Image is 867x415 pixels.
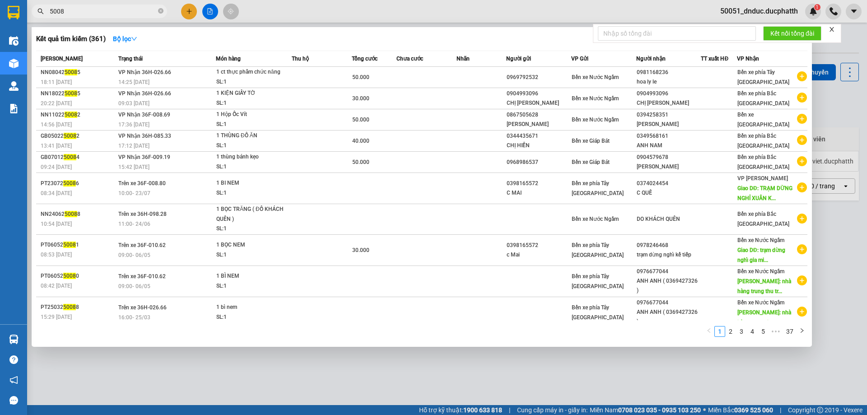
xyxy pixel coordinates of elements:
span: VP [PERSON_NAME] [737,175,788,182]
strong: Bộ lọc [113,35,137,42]
div: 0394258351 [637,110,701,120]
span: 5008 [65,211,77,217]
span: VP Nhận 36F-008.69 [118,112,170,118]
div: PT23072 6 [41,179,116,188]
li: 37 [783,326,797,337]
input: Nhập số tổng đài [598,26,756,41]
span: 5008 [65,69,77,75]
div: GB07012 4 [41,153,116,162]
li: 3 [736,326,747,337]
div: 1 ct thực phẩm chức năng [216,67,284,77]
span: 40.000 [352,138,369,144]
span: 08:34 [DATE] [41,190,72,196]
div: ANH ANH ( 0369427326 ) [637,276,701,295]
span: ••• [769,326,783,337]
div: SL: 1 [216,141,284,151]
span: down [131,36,137,42]
span: 14:25 [DATE] [118,79,149,85]
img: warehouse-icon [9,81,19,91]
div: SL: 1 [216,162,284,172]
span: Bến xe phía Tây [GEOGRAPHIC_DATA] [737,69,789,85]
div: 0398165572 [507,179,571,188]
span: plus-circle [797,275,807,285]
a: 3 [736,326,746,336]
div: [PERSON_NAME] [637,162,701,172]
h3: Kết quả tìm kiếm ( 361 ) [36,34,106,44]
span: Bến xe Giáp Bát [572,159,610,165]
span: Món hàng [216,56,241,62]
span: Bến xe phía Tây [GEOGRAPHIC_DATA] [572,242,624,258]
div: 0867505628 [507,110,571,120]
button: Bộ lọcdown [106,32,144,46]
span: 30.000 [352,95,369,102]
span: Người nhận [636,56,666,62]
span: 16:00 - 25/03 [118,314,150,321]
span: 18:11 [DATE] [41,79,72,85]
li: 4 [747,326,758,337]
span: Bến xe phía Bắc [GEOGRAPHIC_DATA] [737,133,789,149]
span: close [829,26,835,33]
img: logo-vxr [8,6,19,19]
div: SL: 1 [216,312,284,322]
div: SL: 1 [216,281,284,291]
span: right [799,328,805,333]
span: plus-circle [797,114,807,124]
div: 0968986537 [507,158,571,167]
span: Người gửi [506,56,531,62]
div: [PERSON_NAME] [637,120,701,129]
span: close-circle [158,7,163,16]
span: Kết nối tổng đài [770,28,814,38]
span: 5008 [65,90,77,97]
div: 0976677044 [637,267,701,276]
span: 30.000 [352,247,369,253]
div: 0904993096 [637,89,701,98]
span: 5008 [63,242,76,248]
span: Bến xe Nước Ngầm [572,95,619,102]
span: 15:29 [DATE] [41,314,72,320]
button: left [704,326,714,337]
span: Bến xe Nước Ngầm [737,299,784,306]
span: plus-circle [797,182,807,192]
span: Bến xe Giáp Bát [572,138,610,144]
span: Bến xe Nước Ngầm [737,237,784,243]
div: 1 THÙNG ĐỒ ĂN [216,131,284,141]
div: 1 thùng bánh kẹo [216,152,284,162]
span: VP Nhận 36H-026.66 [118,69,171,75]
span: VP Gửi [571,56,588,62]
div: 0904993096 [507,89,571,98]
span: Giao DĐ: TRẠM DỪNG NGHỈ XUÂN K... [737,185,792,201]
span: 14:56 [DATE] [41,121,72,128]
span: 08:42 [DATE] [41,283,72,289]
span: 13:41 [DATE] [41,143,72,149]
span: Bến xe phía Tây [GEOGRAPHIC_DATA] [572,304,624,321]
span: 09:24 [DATE] [41,164,72,170]
span: 5008 [63,180,76,187]
span: 09:00 - 06/05 [118,283,150,289]
li: Next Page [797,326,807,337]
span: Trạng thái [118,56,143,62]
button: Kết nối tổng đài [763,26,821,41]
span: plus-circle [797,307,807,317]
span: 20:22 [DATE] [41,100,72,107]
span: notification [9,376,18,384]
span: question-circle [9,355,18,364]
div: 0398165572 [507,241,571,250]
div: SL: 1 [216,98,284,108]
li: Previous Page [704,326,714,337]
span: VP Nhận 36H-026.66 [118,90,171,97]
span: 50.000 [352,74,369,80]
div: 0344435671 [507,131,571,141]
div: 1 BỌC TRĂNG ( ĐỒ KHÁCH QUÊN ) [216,205,284,224]
span: close-circle [158,8,163,14]
a: 37 [783,326,796,336]
span: Bến xe phía Tây [GEOGRAPHIC_DATA] [572,180,624,196]
img: warehouse-icon [9,59,19,68]
span: message [9,396,18,405]
span: 5008 [63,304,76,310]
div: NN11022 2 [41,110,116,120]
span: 5008 [65,112,77,118]
img: warehouse-icon [9,335,19,344]
span: Bến xe Nước Ngầm [572,117,619,123]
div: SL: 1 [216,224,284,234]
span: 10:54 [DATE] [41,221,72,227]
